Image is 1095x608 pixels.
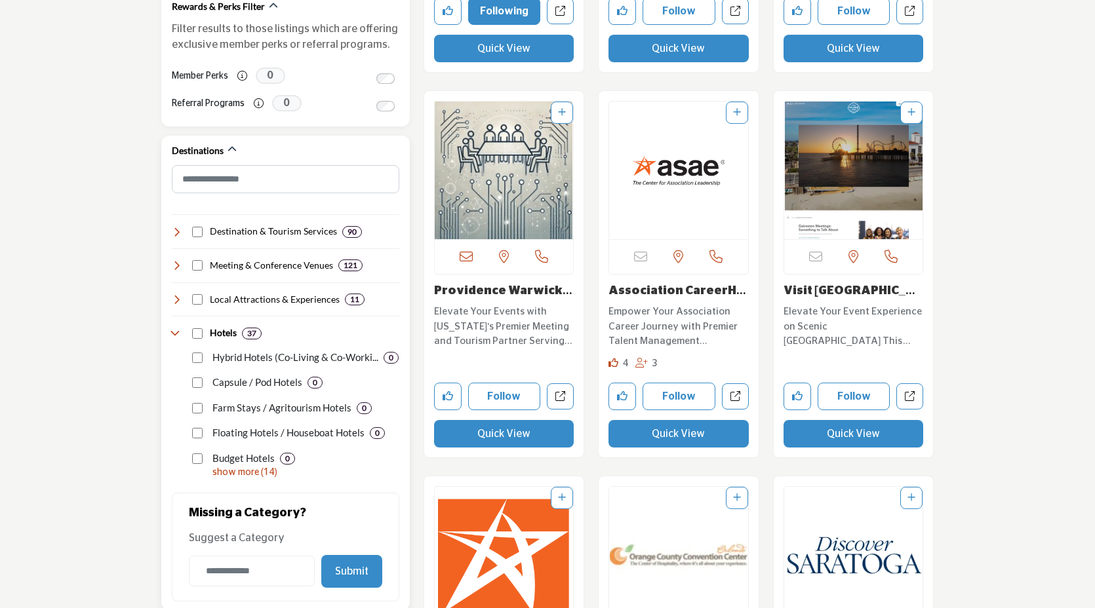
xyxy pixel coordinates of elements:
[608,358,618,368] i: Likes
[547,383,574,410] a: Open providence-warwick-convention-visitors-bureau in new tab
[212,375,302,390] p: Capsule / Pod Hotels: Offer compact sleeping pods, popular in urban centers with limited space.
[189,533,285,543] span: Suggest a Category
[907,108,915,117] a: Add To List
[212,350,378,365] p: Hybrid Hotels (Co-Living & Co-Working Spaces): Cater to digital nomads and remote workers with wo...
[608,305,749,349] p: Empower Your Association Career Journey with Premier Talent Management Resources. As a leading pr...
[212,425,365,440] p: Floating Hotels / Houseboat Hotels: Located on water, offering a unique experience in rivers, lak...
[357,402,372,414] div: 0 Results For Farm Stays / Agritourism Hotels
[434,35,574,62] button: Quick View
[348,227,357,237] b: 90
[376,101,395,111] input: Switch to Referral Programs
[192,260,203,271] input: Select Meeting & Conference Venues checkbox
[210,326,237,339] h4: Hotels: Accommodations ranging from budget to luxury, offering lodging, amenities, and services t...
[784,102,923,239] img: Visit Galveston
[733,108,741,117] a: Add To List
[172,144,224,157] h2: Destinations
[210,293,340,306] h4: Local Attractions & Experiences: Entertainment, cultural, and recreational destinations that enha...
[375,428,380,438] b: 0
[210,225,337,238] h4: Destination & Tourism Services: Organizations and services that promote travel, tourism, and loca...
[907,493,915,503] a: Add To List
[313,378,317,387] b: 0
[342,226,362,238] div: 90 Results For Destination & Tourism Services
[321,555,382,588] button: Submit
[434,305,574,349] p: Elevate Your Events with [US_STATE]'s Premier Meeting and Tourism Partner Serving as a premier re...
[242,328,262,339] div: 37 Results For Hotels
[280,453,295,465] div: 0 Results For Budget Hotels
[722,383,749,410] a: Open association-careerhq in new tab
[608,284,749,299] h3: Association CareerHQ
[635,356,658,371] div: Followers
[733,493,741,503] a: Add To List
[608,420,749,447] button: Quick View
[370,427,385,439] div: 0 Results For Floating Hotels / Houseboat Hotels
[784,35,924,62] button: Quick View
[344,261,357,270] b: 121
[345,294,365,305] div: 11 Results For Local Attractions & Experiences
[558,493,566,503] a: Add To List
[285,454,290,463] b: 0
[192,377,203,388] input: Select Capsule / Pod Hotels checkbox
[172,165,399,193] input: Search Category
[350,295,359,304] b: 11
[608,285,746,311] a: Association CareerHQ...
[652,358,658,368] span: 3
[784,305,924,349] p: Elevate Your Event Experience on Scenic [GEOGRAPHIC_DATA] This organization is a key player in th...
[435,102,574,239] img: Providence Warwick Convention & Visitors Bureau
[192,227,203,237] input: Select Destination & Tourism Services checkbox
[608,383,636,410] button: Like company
[376,73,395,84] input: Switch to Member Perks
[384,352,399,364] div: 0 Results For Hybrid Hotels (Co-Living & Co-Working Spaces)
[818,383,890,410] button: Follow
[434,420,574,447] button: Quick View
[434,284,574,299] h3: Providence Warwick Convention & Visitors Bureau
[212,451,275,466] p: Budget Hotels: Affordable accommodations with basic amenities, often near highways or city outski...
[192,453,203,464] input: Select Budget Hotels checkbox
[609,102,748,239] img: Association CareerHQ
[623,358,629,368] span: 4
[212,400,351,415] p: Farm Stays / Agritourism Hotels: Offer rural experiences with farm-related activities and accommo...
[643,383,715,410] button: Follow
[784,301,924,349] a: Elevate Your Event Experience on Scenic [GEOGRAPHIC_DATA] This organization is a key player in th...
[558,108,566,117] a: Add To List
[338,259,363,271] div: 121 Results For Meeting & Conference Venues
[434,301,574,349] a: Elevate Your Events with [US_STATE]'s Premier Meeting and Tourism Partner Serving as a premier re...
[172,21,399,52] p: Filter results to those listings which are offering exclusive member perks or referral programs.
[192,294,203,305] input: Select Local Attractions & Experiences checkbox
[608,301,749,349] a: Empower Your Association Career Journey with Premier Talent Management Resources. As a leading pr...
[609,102,748,239] a: Open Listing in new tab
[189,556,315,586] input: Category Name
[172,92,245,115] label: Referral Programs
[434,285,572,311] a: Providence Warwick C...
[192,403,203,413] input: Select Farm Stays / Agritourism Hotels checkbox
[308,377,323,389] div: 0 Results For Capsule / Pod Hotels
[784,284,924,299] h3: Visit Galveston
[784,285,915,311] a: Visit [GEOGRAPHIC_DATA]
[608,35,749,62] button: Quick View
[256,67,285,84] span: 0
[435,102,574,239] a: Open Listing in new tab
[389,353,393,362] b: 0
[192,328,203,339] input: Select Hotels checkbox
[272,95,302,111] span: 0
[784,420,924,447] button: Quick View
[192,428,203,438] input: Select Floating Hotels / Houseboat Hotels checkbox
[784,102,923,239] a: Open Listing in new tab
[247,329,256,338] b: 37
[362,404,367,413] b: 0
[212,466,399,480] p: show more (14)
[468,383,541,410] button: Follow
[192,352,203,363] input: Select Hybrid Hotels (Co-Living & Co-Working Spaces) checkbox
[896,383,923,410] a: Open visit-galveston in new tab
[434,383,462,410] button: Like company
[210,259,333,272] h4: Meeting & Conference Venues: Facilities and spaces designed for business meetings, conferences, a...
[189,506,382,530] h2: Missing a Category?
[784,383,811,410] button: Like company
[172,65,228,88] label: Member Perks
